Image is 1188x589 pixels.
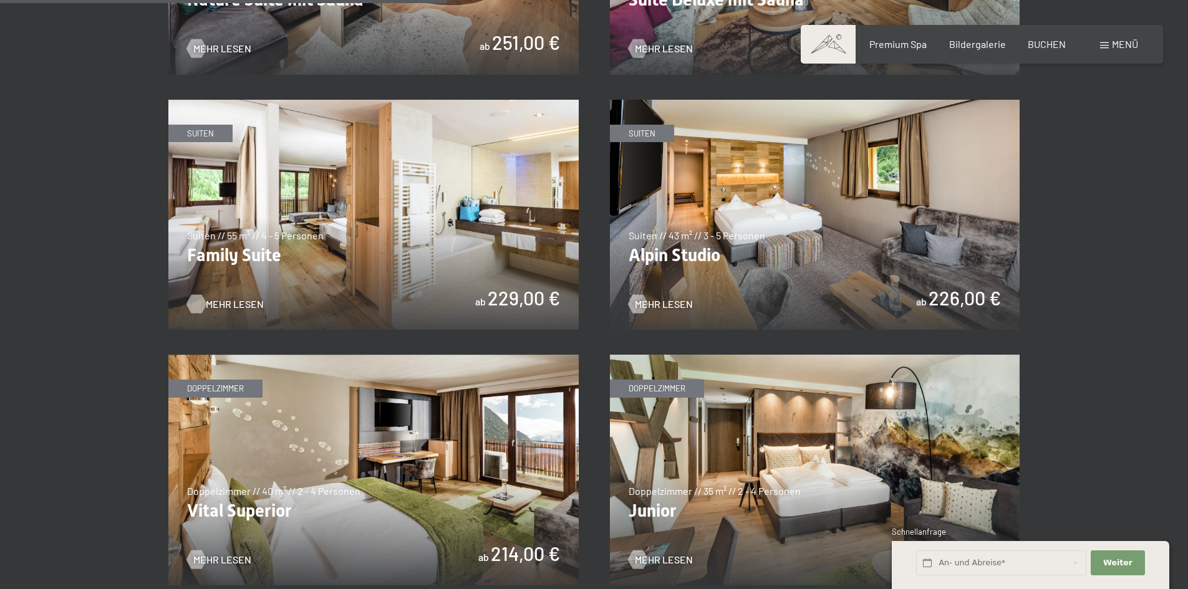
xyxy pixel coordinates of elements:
span: Mehr Lesen [193,42,251,55]
a: Alpin Studio [610,100,1020,108]
a: Mehr Lesen [629,553,693,567]
a: Mehr Lesen [187,297,251,311]
a: Premium Spa [869,38,927,50]
a: Mehr Lesen [629,42,693,55]
a: BUCHEN [1028,38,1066,50]
img: Junior [610,355,1020,585]
a: Vital Superior [168,355,579,363]
img: Alpin Studio [610,100,1020,330]
a: Mehr Lesen [187,42,251,55]
a: Family Suite [168,100,579,108]
span: Mehr Lesen [206,297,264,311]
span: Weiter [1103,557,1132,568]
a: Bildergalerie [949,38,1006,50]
span: Mehr Lesen [193,553,251,567]
img: Family Suite [168,100,579,330]
a: Mehr Lesen [629,297,693,311]
img: Vital Superior [168,355,579,585]
span: Mehr Lesen [635,553,693,567]
button: Weiter [1091,550,1144,576]
span: Schnellanfrage [892,527,946,537]
a: Mehr Lesen [187,553,251,567]
span: Mehr Lesen [635,42,693,55]
span: Menü [1112,38,1138,50]
span: Mehr Lesen [635,297,693,311]
a: Junior [610,355,1020,363]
